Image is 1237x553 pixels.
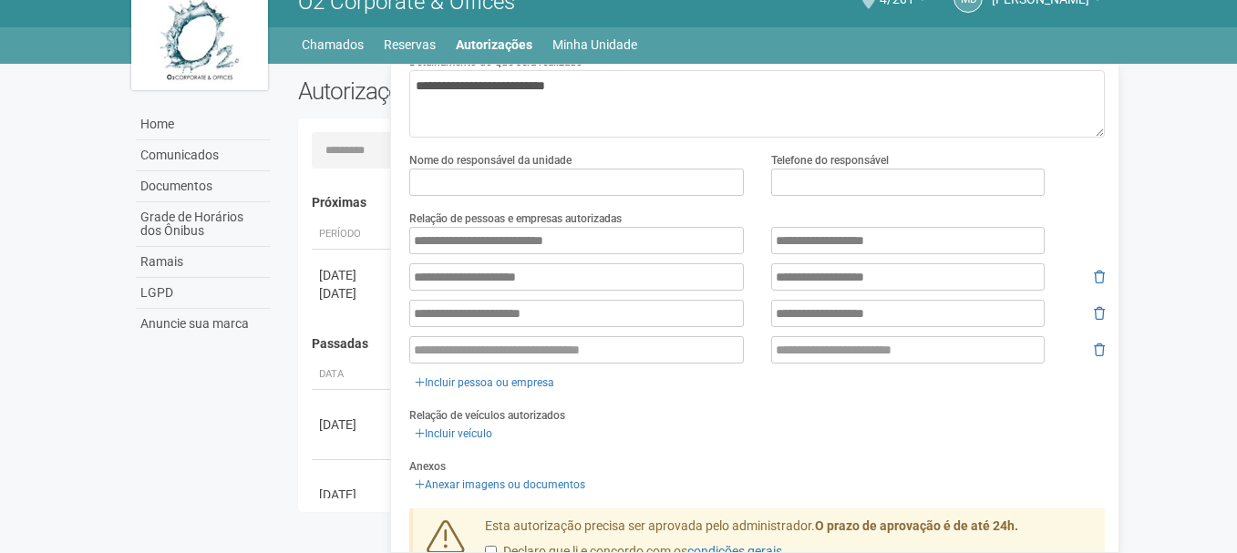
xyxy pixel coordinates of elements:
strong: O prazo de aprovação é de até 24h. [815,518,1018,533]
a: Chamados [302,32,364,57]
a: Ramais [136,247,271,278]
a: Reservas [384,32,436,57]
h4: Passadas [312,337,1093,351]
div: [DATE] [319,284,387,302]
a: Autorizações [456,32,532,57]
i: Remover [1094,307,1105,320]
th: Data [312,360,394,390]
label: Nome do responsável da unidade [409,152,572,169]
a: Minha Unidade [552,32,637,57]
th: Período [312,220,394,250]
div: [DATE] [319,266,387,284]
a: Incluir veículo [409,424,498,444]
a: LGPD [136,278,271,309]
a: Anuncie sua marca [136,309,271,339]
label: Relação de veículos autorizados [409,407,565,424]
a: Grade de Horários dos Ônibus [136,202,271,247]
div: [DATE] [319,415,387,434]
a: Home [136,109,271,140]
label: Anexos [409,458,446,475]
div: [DATE] [319,486,387,504]
i: Remover [1094,271,1105,283]
label: Telefone do responsável [771,152,889,169]
a: Anexar imagens ou documentos [409,475,591,495]
a: Incluir pessoa ou empresa [409,373,560,393]
a: Comunicados [136,140,271,171]
a: Documentos [136,171,271,202]
h4: Próximas [312,196,1093,210]
i: Remover [1094,343,1105,356]
label: Relação de pessoas e empresas autorizadas [409,210,622,227]
h2: Autorizações [298,77,688,105]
